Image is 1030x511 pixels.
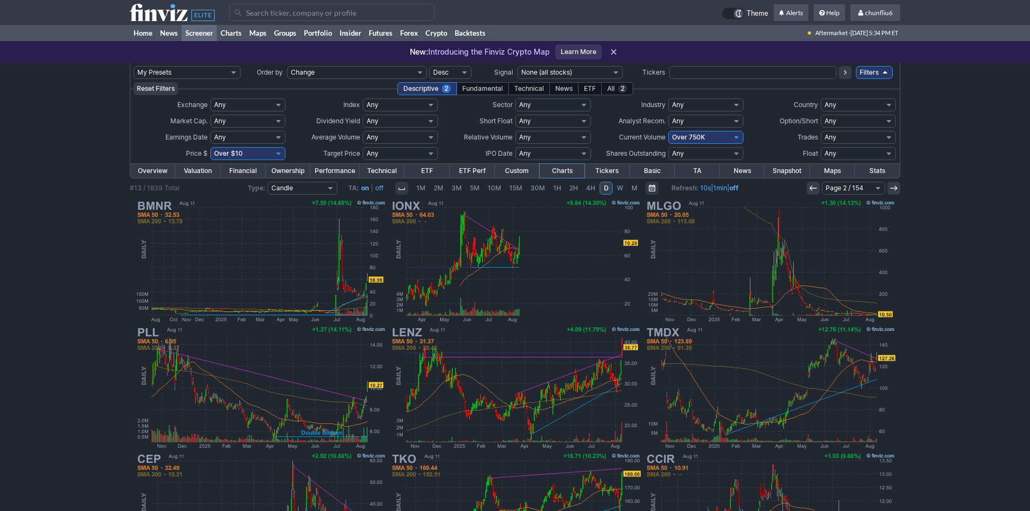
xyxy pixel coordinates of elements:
[618,84,627,93] span: 2
[422,25,451,41] a: Crypto
[395,182,408,195] button: Interval
[632,184,637,192] span: M
[798,133,818,141] span: Trades
[375,184,383,192] a: off
[780,117,818,125] span: Option/Short
[336,25,365,41] a: Insider
[600,182,613,195] a: D
[182,25,217,41] a: Screener
[248,184,265,192] b: Type:
[156,25,182,41] a: News
[578,82,602,95] div: ETF
[713,184,727,192] a: 1min
[856,66,893,79] a: Filters
[221,164,265,178] a: Financial
[311,133,360,141] span: Average Volume
[494,68,513,76] span: Signal
[480,117,513,125] span: Short Float
[566,182,582,195] a: 2H
[451,25,489,41] a: Backtests
[389,324,642,451] img: LENZ - LENZ Therapeutics Inc - Stock Price Chart
[508,82,550,95] div: Technical
[582,182,599,195] a: 4H
[700,184,711,192] a: 10s
[484,182,505,195] a: 10M
[343,101,360,109] span: Index
[434,184,443,192] span: 2M
[722,8,768,19] a: Theme
[442,84,451,93] span: 2
[360,164,404,178] a: Technical
[448,182,466,195] a: 3M
[601,82,633,95] div: All
[265,164,310,178] a: Ownership
[810,164,855,178] a: Maps
[617,184,623,192] span: W
[555,44,602,59] a: Learn More
[348,184,359,192] b: TA:
[672,184,699,192] b: Refresh:
[410,47,428,56] span: New:
[466,182,483,195] a: 5M
[675,164,720,178] a: TA
[134,82,178,95] button: Reset Filters
[619,133,666,141] span: Current Volume
[486,149,513,157] span: IPO Date
[850,25,898,41] span: [DATE] 5:34 PM ET
[470,184,480,192] span: 5M
[815,25,850,41] span: Aftermarket ·
[604,184,609,192] span: D
[803,149,818,157] span: Float
[549,82,579,95] div: News
[643,198,896,324] img: MLGO - MicroAlgo Inc - Stock Price Chart
[430,182,447,195] a: 2M
[569,184,578,192] span: 2H
[323,149,360,157] span: Target Price
[850,4,900,22] a: chunfliu6
[300,25,336,41] a: Portfolio
[270,25,300,41] a: Groups
[177,101,208,109] span: Exchange
[397,82,457,95] div: Descriptive
[814,4,845,22] a: Help
[410,47,550,57] p: Introducing the Finviz Crypto Map
[130,183,180,194] div: #13 / 1839 Total
[586,184,595,192] span: 4H
[396,25,422,41] a: Forex
[165,133,208,141] span: Earnings Date
[643,324,896,451] img: TMDX - Transmedics Group Inc - Stock Price Chart
[540,164,584,178] a: Charts
[495,164,540,178] a: Custom
[416,184,426,192] span: 1M
[794,101,818,109] span: Country
[549,182,565,195] a: 1H
[527,182,549,195] a: 30M
[530,184,545,192] span: 30M
[365,25,396,41] a: Futures
[584,164,629,178] a: Tickers
[257,68,283,76] span: Order by
[855,164,900,178] a: Stats
[613,182,627,195] a: W
[245,25,270,41] a: Maps
[175,164,220,178] a: Valuation
[413,182,429,195] a: 1M
[450,164,495,178] a: ETF Perf
[646,182,659,195] button: Range
[186,149,208,157] span: Price $
[464,133,513,141] span: Relative Volume
[404,164,449,178] a: ETF
[720,164,765,178] a: News
[134,324,387,451] img: PLL - Piedmont Lithium Inc - Stock Price Chart
[316,117,360,125] span: Dividend Yield
[509,184,522,192] span: 15M
[765,164,809,178] a: Snapshot
[642,68,665,76] span: Tickers
[170,117,208,125] span: Market Cap.
[672,183,739,194] span: | |
[747,8,768,19] span: Theme
[310,164,360,178] a: Performance
[130,164,175,178] a: Overview
[229,4,435,21] input: Search
[553,184,561,192] span: 1H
